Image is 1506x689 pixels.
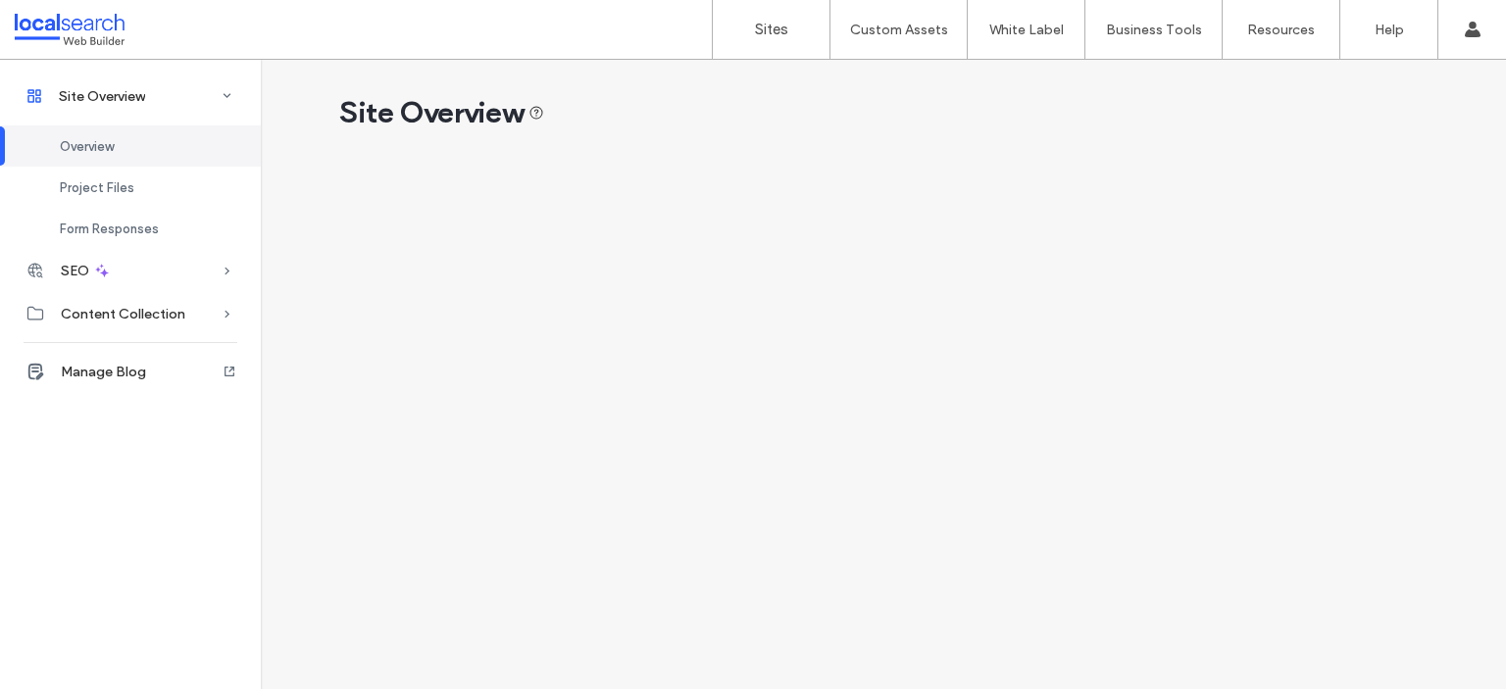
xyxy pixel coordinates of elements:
[60,180,134,195] span: Project Files
[44,14,84,31] span: Help
[61,364,146,380] span: Manage Blog
[755,21,788,38] label: Sites
[60,139,114,154] span: Overview
[989,22,1064,38] label: White Label
[61,306,185,322] span: Content Collection
[1106,22,1202,38] label: Business Tools
[1247,22,1315,38] label: Resources
[61,263,89,279] span: SEO
[60,221,159,236] span: Form Responses
[850,22,948,38] label: Custom Assets
[1375,22,1404,38] label: Help
[59,88,145,105] span: Site Overview
[339,93,544,132] span: Site Overview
